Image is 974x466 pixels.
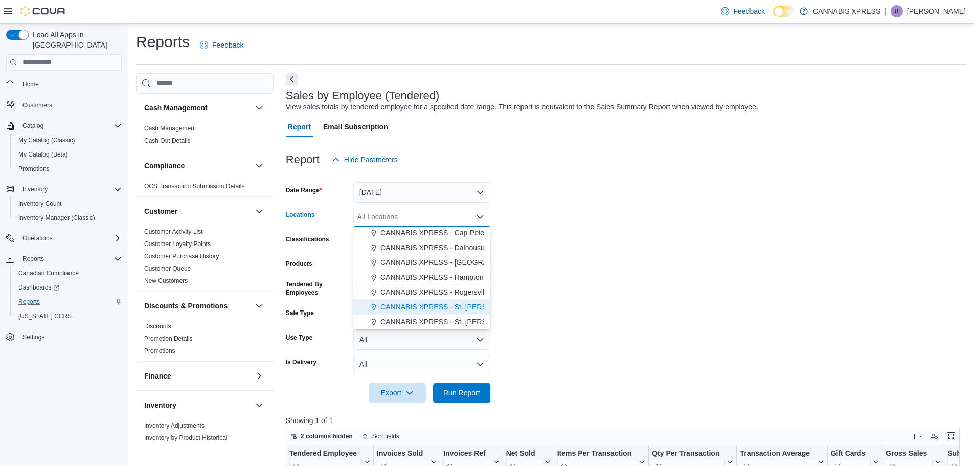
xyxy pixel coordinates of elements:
[557,449,637,458] div: Items Per Transaction
[22,234,53,242] span: Operations
[22,333,44,341] span: Settings
[18,183,122,195] span: Inventory
[144,277,188,285] span: New Customers
[380,257,687,268] span: CANNABIS XPRESS - [GEOGRAPHIC_DATA]-[GEOGRAPHIC_DATA] ([GEOGRAPHIC_DATA])
[144,264,191,273] span: Customer Queue
[253,300,265,312] button: Discounts & Promotions
[144,253,219,260] a: Customer Purchase History
[22,255,44,263] span: Reports
[2,119,126,133] button: Catalog
[212,40,243,50] span: Feedback
[18,232,122,245] span: Operations
[506,449,542,458] div: Net Sold
[18,165,50,173] span: Promotions
[144,371,251,381] button: Finance
[14,163,122,175] span: Promotions
[18,232,57,245] button: Operations
[10,196,126,211] button: Inventory Count
[353,240,490,255] button: CANNABIS XPRESS - Dalhousie ([PERSON_NAME][GEOGRAPHIC_DATA])
[144,252,219,260] span: Customer Purchase History
[443,388,480,398] span: Run Report
[10,162,126,176] button: Promotions
[652,449,725,458] div: Qty Per Transaction
[253,399,265,411] button: Inventory
[380,228,565,238] span: CANNABIS XPRESS - Cap-Pele ([GEOGRAPHIC_DATA])
[289,449,362,458] div: Tendered Employee
[144,277,188,284] a: New Customers
[813,5,880,17] p: CANNABIS XPRESS
[323,117,388,137] span: Email Subscription
[144,228,203,236] span: Customer Activity List
[22,185,48,193] span: Inventory
[433,383,490,403] button: Run Report
[18,330,122,343] span: Settings
[144,125,196,132] a: Cash Management
[18,78,122,91] span: Home
[10,280,126,295] a: Dashboards
[301,432,353,440] span: 2 columns hidden
[144,161,251,171] button: Compliance
[14,212,99,224] a: Inventory Manager (Classic)
[20,6,66,16] img: Cova
[136,226,274,291] div: Customer
[144,103,251,113] button: Cash Management
[380,242,626,253] span: CANNABIS XPRESS - Dalhousie ([PERSON_NAME][GEOGRAPHIC_DATA])
[196,35,247,55] a: Feedback
[14,197,122,210] span: Inventory Count
[353,226,490,240] button: CANNABIS XPRESS - Cap-Pele ([GEOGRAPHIC_DATA])
[288,117,311,137] span: Report
[136,32,190,52] h1: Reports
[22,122,43,130] span: Catalog
[14,163,54,175] a: Promotions
[144,434,228,442] span: Inventory by Product Historical
[253,205,265,217] button: Customer
[353,329,490,350] button: All
[144,323,171,330] a: Discounts
[375,383,420,403] span: Export
[369,383,426,403] button: Export
[907,5,966,17] p: [PERSON_NAME]
[945,430,957,442] button: Enter fullscreen
[2,231,126,246] button: Operations
[286,309,314,317] label: Sale Type
[885,5,887,17] p: |
[286,280,349,297] label: Tendered By Employees
[144,137,191,145] span: Cash Out Details
[353,315,490,329] button: CANNABIS XPRESS - St. [PERSON_NAME] ([GEOGRAPHIC_DATA])
[14,134,79,146] a: My Catalog (Classic)
[2,77,126,92] button: Home
[144,422,205,429] a: Inventory Adjustments
[286,334,312,342] label: Use Type
[144,265,191,272] a: Customer Queue
[2,252,126,266] button: Reports
[14,267,122,279] span: Canadian Compliance
[144,347,175,354] a: Promotions
[144,183,245,190] a: OCS Transaction Submission Details
[144,421,205,430] span: Inventory Adjustments
[18,99,122,112] span: Customers
[380,287,548,297] span: CANNABIS XPRESS - Rogersville - (Rue Principale)
[29,30,122,50] span: Load All Apps in [GEOGRAPHIC_DATA]
[476,213,484,221] button: Close list of options
[380,272,564,282] span: CANNABIS XPRESS - Hampton ([GEOGRAPHIC_DATA])
[14,197,66,210] a: Inventory Count
[358,430,403,442] button: Sort fields
[144,347,175,355] span: Promotions
[10,147,126,162] button: My Catalog (Beta)
[286,415,967,426] p: Showing 1 of 1
[344,154,398,165] span: Hide Parameters
[286,102,758,113] div: View sales totals by tendered employee for a specified date range. This report is equivalent to t...
[18,269,79,277] span: Canadian Compliance
[144,400,251,410] button: Inventory
[144,322,171,330] span: Discounts
[144,335,193,342] a: Promotion Details
[144,301,251,311] button: Discounts & Promotions
[144,103,208,113] h3: Cash Management
[6,73,122,371] nav: Complex example
[18,183,52,195] button: Inventory
[353,270,490,285] button: CANNABIS XPRESS - Hampton ([GEOGRAPHIC_DATA])
[286,73,298,85] button: Next
[928,430,941,442] button: Display options
[22,80,39,88] span: Home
